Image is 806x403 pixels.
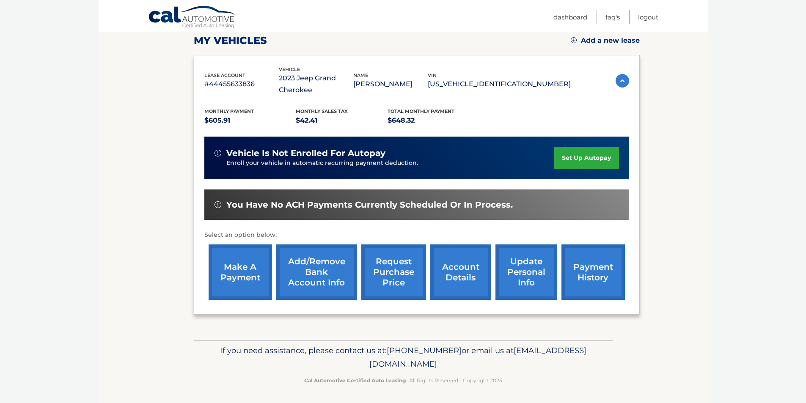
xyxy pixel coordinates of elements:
[428,78,571,90] p: [US_VEHICLE_IDENTIFICATION_NUMBER]
[553,10,587,24] a: Dashboard
[561,244,625,300] a: payment history
[199,344,607,371] p: If you need assistance, please contact us at: or email us at
[209,244,272,300] a: make a payment
[571,37,577,43] img: add.svg
[605,10,620,24] a: FAQ's
[226,200,513,210] span: You have no ACH payments currently scheduled or in process.
[279,72,353,96] p: 2023 Jeep Grand Cherokee
[199,376,607,385] p: - All Rights Reserved - Copyright 2025
[226,148,385,159] span: vehicle is not enrolled for autopay
[361,244,426,300] a: request purchase price
[204,230,629,240] p: Select an option below:
[571,36,640,45] a: Add a new lease
[495,244,557,300] a: update personal info
[204,108,254,114] span: Monthly Payment
[215,201,221,208] img: alert-white.svg
[215,150,221,156] img: alert-white.svg
[276,244,357,300] a: Add/Remove bank account info
[369,345,586,369] span: [EMAIL_ADDRESS][DOMAIN_NAME]
[226,159,555,168] p: Enroll your vehicle in automatic recurring payment deduction.
[554,147,619,169] a: set up autopay
[430,244,491,300] a: account details
[204,115,296,126] p: $605.91
[194,34,267,47] h2: my vehicles
[353,72,368,78] span: name
[279,66,300,72] span: vehicle
[353,78,428,90] p: [PERSON_NAME]
[616,74,629,88] img: accordion-active.svg
[388,115,479,126] p: $648.32
[387,345,462,355] span: [PHONE_NUMBER]
[148,5,237,30] a: Cal Automotive
[428,72,437,78] span: vin
[204,72,245,78] span: lease account
[296,108,348,114] span: Monthly sales Tax
[388,108,454,114] span: Total Monthly Payment
[304,377,406,384] strong: Cal Automotive Certified Auto Leasing
[296,115,388,126] p: $42.41
[204,78,279,90] p: #44455633836
[638,10,658,24] a: Logout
